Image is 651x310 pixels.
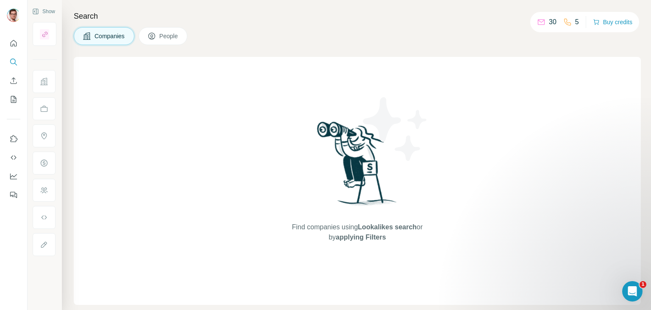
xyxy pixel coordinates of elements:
button: Quick start [7,36,20,51]
button: My lists [7,92,20,107]
button: Dashboard [7,169,20,184]
span: Lookalikes search [358,223,417,231]
button: Use Surfe on LinkedIn [7,131,20,147]
iframe: Intercom live chat [622,281,643,302]
h4: Search [74,10,641,22]
span: Find companies using or by [289,222,425,242]
span: 1 [640,281,646,288]
button: Buy credits [593,16,632,28]
span: People [159,32,179,40]
button: Search [7,54,20,70]
button: Show [26,5,61,18]
p: 5 [575,17,579,27]
img: Avatar [7,8,20,22]
span: applying Filters [336,234,386,241]
img: Surfe Illustration - Woman searching with binoculars [313,119,401,214]
img: Surfe Illustration - Stars [357,91,434,167]
button: Use Surfe API [7,150,20,165]
span: Companies [95,32,125,40]
p: 30 [549,17,556,27]
button: Enrich CSV [7,73,20,88]
button: Feedback [7,187,20,203]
